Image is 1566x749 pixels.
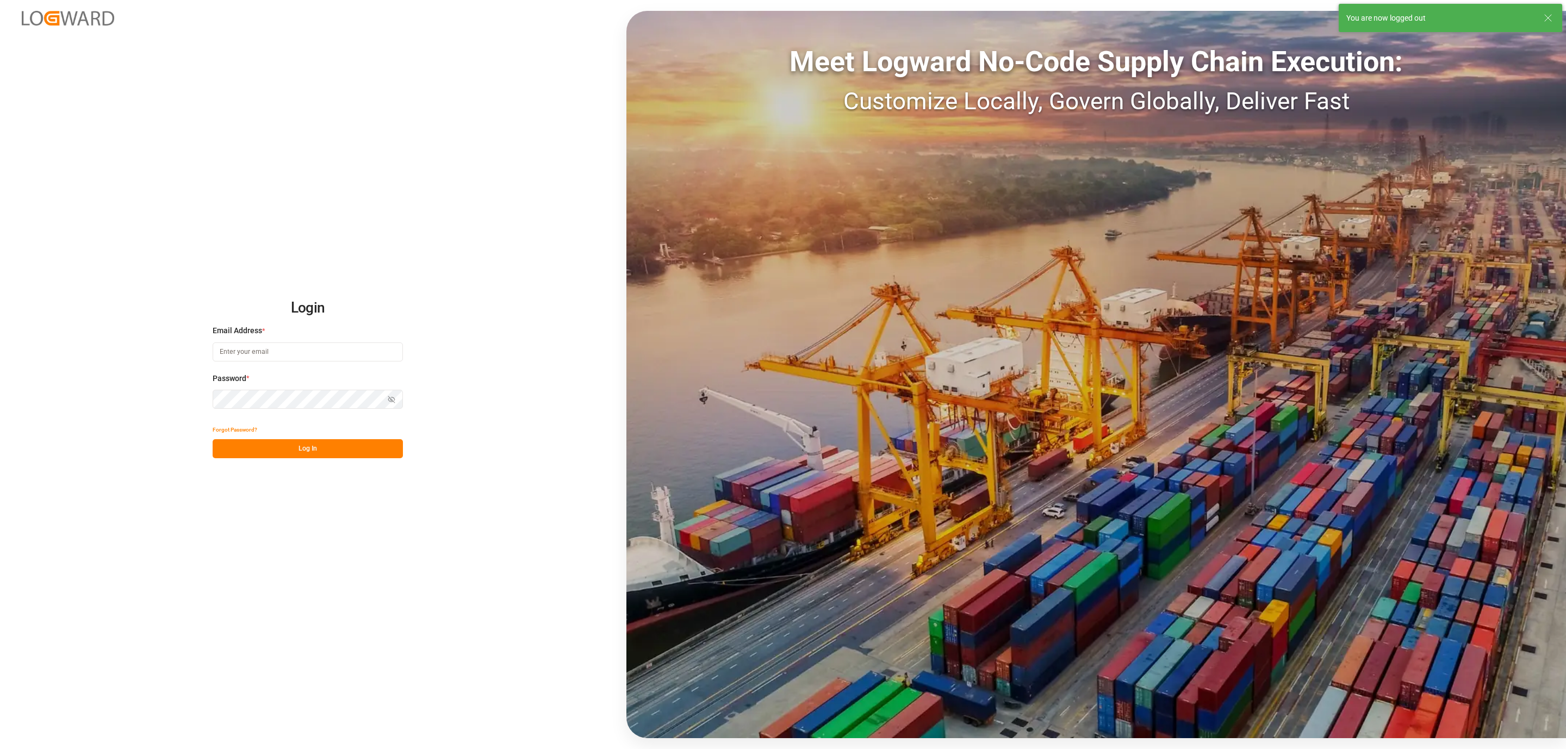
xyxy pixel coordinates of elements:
[626,83,1566,119] div: Customize Locally, Govern Globally, Deliver Fast
[213,325,262,336] span: Email Address
[22,11,114,26] img: Logward_new_orange.png
[213,291,403,326] h2: Login
[213,373,246,384] span: Password
[626,41,1566,83] div: Meet Logward No-Code Supply Chain Execution:
[213,342,403,361] input: Enter your email
[213,420,257,439] button: Forgot Password?
[213,439,403,458] button: Log In
[1346,13,1533,24] div: You are now logged out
